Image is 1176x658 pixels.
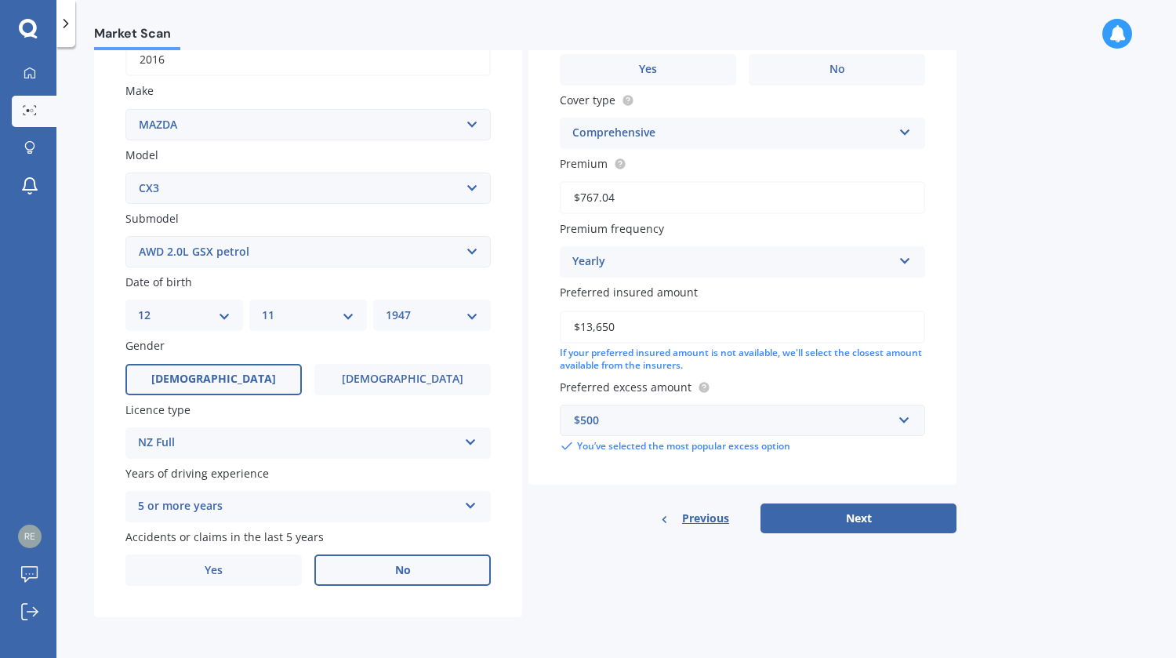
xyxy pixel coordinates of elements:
span: No [829,63,845,76]
button: Next [760,503,956,533]
span: Years of driving experience [125,466,269,481]
img: 82591a7cc4a25f2a349598f48807622d [18,525,42,548]
div: NZ Full [138,434,458,453]
span: Gender [125,339,165,354]
span: [DEMOGRAPHIC_DATA] [342,373,463,386]
span: No [395,564,411,577]
div: If your preferred insured amount is not available, we'll select the closest amount available from... [560,347,925,373]
span: Market Scan [94,26,180,47]
div: You’ve selected the most popular excess option [560,439,925,453]
div: Yearly [572,253,892,271]
span: Date of birth [125,274,192,289]
span: Make [125,84,154,99]
span: Premium [560,156,608,171]
span: Preferred insured amount [560,285,698,300]
div: 5 or more years [138,497,458,516]
input: Enter premium [560,181,925,214]
span: Yes [205,564,223,577]
span: Yes [639,63,657,76]
span: Model [125,147,158,162]
span: Previous [682,507,729,530]
div: Comprehensive [572,124,892,143]
span: Cover type [560,93,615,107]
input: YYYY [125,43,491,76]
input: Enter amount [560,311,925,344]
span: Licence type [125,402,191,417]
div: $500 [574,412,892,429]
span: Premium frequency [560,221,664,236]
span: Accidents or claims in the last 5 years [125,529,324,544]
span: Preferred excess amount [560,380,691,394]
span: [DEMOGRAPHIC_DATA] [151,373,276,386]
span: Submodel [125,211,179,226]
